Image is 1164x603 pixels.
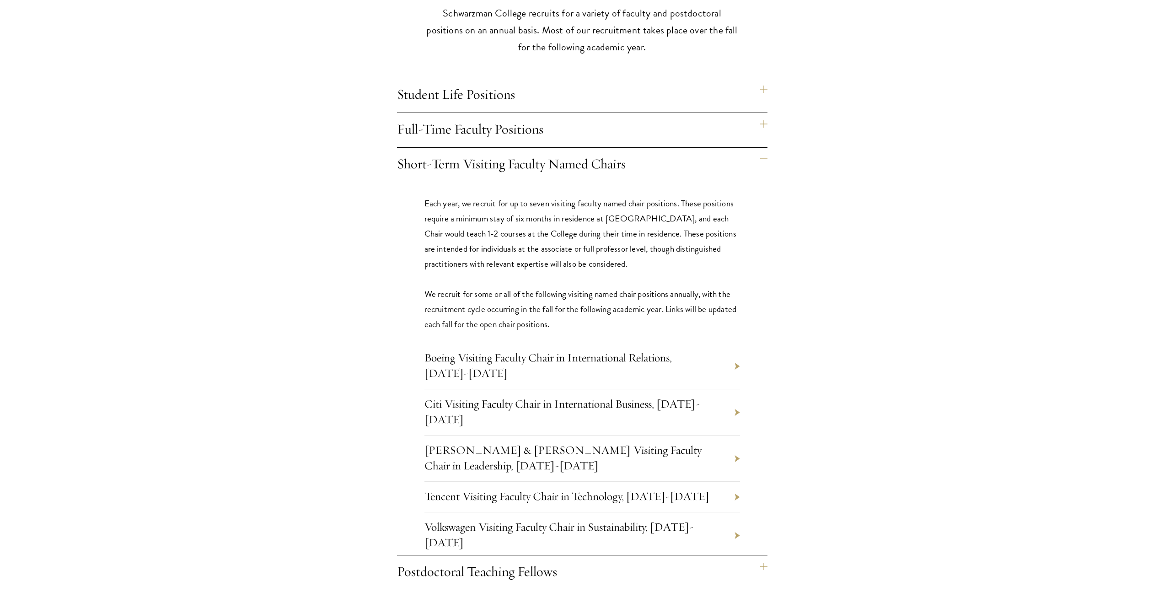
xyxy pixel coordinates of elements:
[424,443,702,473] a: [PERSON_NAME] & [PERSON_NAME] Visiting Faculty Chair in Leadership, [DATE]-[DATE]
[424,520,694,549] a: Volkswagen Visiting Faculty Chair in Sustainability, [DATE]-[DATE]
[424,5,740,55] p: Schwarzman College recruits for a variety of faculty and postdoctoral positions on an annual basi...
[397,148,767,182] h4: Short-Term Visiting Faculty Named Chairs
[397,113,767,147] h4: Full-Time Faculty Positions
[397,78,767,113] h4: Student Life Positions
[397,555,767,590] h4: Postdoctoral Teaching Fellows
[424,350,672,380] a: Boeing Visiting Faculty Chair in International Relations, [DATE]-[DATE]
[424,196,740,332] p: Each year, we recruit for up to seven visiting faculty named chair positions. These positions req...
[424,489,709,503] a: Tencent Visiting Faculty Chair in Technology, [DATE]-[DATE]
[424,397,700,426] a: Citi Visiting Faculty Chair in International Business, [DATE]-[DATE]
